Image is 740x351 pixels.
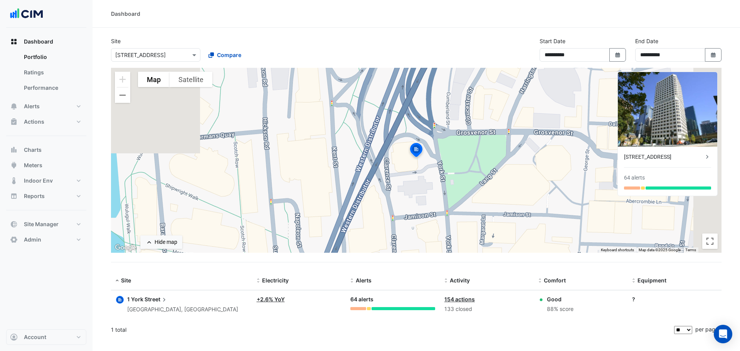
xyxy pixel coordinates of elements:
[618,72,717,147] img: 1 York Street
[6,34,86,49] button: Dashboard
[624,174,645,182] div: 64 alerts
[6,232,86,247] button: Admin
[24,118,44,126] span: Actions
[6,329,86,345] button: Account
[356,277,372,284] span: Alerts
[702,233,718,249] button: Toggle fullscreen view
[350,295,435,304] div: 64 alerts
[710,52,717,58] fa-icon: Select Date
[444,305,529,314] div: 133 closed
[217,51,241,59] span: Compare
[24,236,41,244] span: Admin
[138,72,170,87] button: Show street map
[127,305,238,314] div: [GEOGRAPHIC_DATA], [GEOGRAPHIC_DATA]
[6,142,86,158] button: Charts
[450,277,470,284] span: Activity
[10,102,18,110] app-icon: Alerts
[10,192,18,200] app-icon: Reports
[635,37,658,45] label: End Date
[140,235,182,249] button: Hide map
[115,72,130,87] button: Zoom in
[111,37,121,45] label: Site
[601,247,634,253] button: Keyboard shortcuts
[24,102,40,110] span: Alerts
[262,277,289,284] span: Electricity
[6,114,86,129] button: Actions
[624,153,703,161] div: [STREET_ADDRESS]
[10,220,18,228] app-icon: Site Manager
[544,277,566,284] span: Comfort
[203,48,246,62] button: Compare
[10,177,18,185] app-icon: Indoor Env
[408,142,425,160] img: site-pin-selected.svg
[10,161,18,169] app-icon: Meters
[632,295,717,303] div: ?
[155,238,177,246] div: Hide map
[540,37,565,45] label: Start Date
[113,243,138,253] a: Open this area in Google Maps (opens a new window)
[115,87,130,103] button: Zoom out
[9,6,44,22] img: Company Logo
[10,236,18,244] app-icon: Admin
[547,295,573,303] div: Good
[127,296,143,302] span: 1 York
[18,49,86,65] a: Portfolio
[10,38,18,45] app-icon: Dashboard
[444,296,475,302] a: 154 actions
[257,296,285,302] a: +2.6% YoY
[614,52,621,58] fa-icon: Select Date
[113,243,138,253] img: Google
[121,277,131,284] span: Site
[6,173,86,188] button: Indoor Env
[685,248,696,252] a: Terms (opens in new tab)
[6,188,86,204] button: Reports
[18,65,86,80] a: Ratings
[111,10,140,18] div: Dashboard
[111,320,673,339] div: 1 total
[695,326,718,333] span: per page
[714,325,732,343] div: Open Intercom Messenger
[6,49,86,99] div: Dashboard
[24,38,53,45] span: Dashboard
[145,295,168,304] span: Street
[18,80,86,96] a: Performance
[6,217,86,232] button: Site Manager
[24,220,59,228] span: Site Manager
[170,72,212,87] button: Show satellite imagery
[24,146,42,154] span: Charts
[10,146,18,154] app-icon: Charts
[24,161,42,169] span: Meters
[24,192,45,200] span: Reports
[6,158,86,173] button: Meters
[24,333,46,341] span: Account
[637,277,666,284] span: Equipment
[24,177,53,185] span: Indoor Env
[547,305,573,314] div: 88% score
[10,118,18,126] app-icon: Actions
[639,248,681,252] span: Map data ©2025 Google
[6,99,86,114] button: Alerts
